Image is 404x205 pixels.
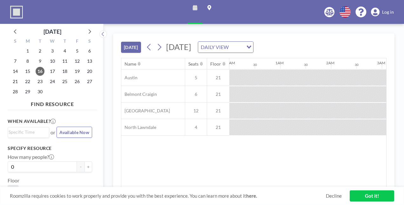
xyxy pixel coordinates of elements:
button: - [77,161,84,172]
span: Belmont Craigin [121,91,157,97]
span: Thursday, September 18, 2025 [60,67,69,76]
div: [DATE] [44,27,61,36]
span: Friday, September 12, 2025 [73,57,82,66]
span: [GEOGRAPHIC_DATA] [121,108,170,114]
span: Austin [121,75,138,81]
span: Wednesday, September 24, 2025 [48,77,57,86]
span: 21 [207,108,229,114]
span: Monday, September 22, 2025 [23,77,32,86]
div: Search for option [198,42,253,53]
span: Tuesday, September 16, 2025 [36,67,44,76]
span: 21 [207,124,229,130]
span: Monday, September 15, 2025 [23,67,32,76]
span: Tuesday, September 23, 2025 [36,77,44,86]
span: Monday, September 29, 2025 [23,87,32,96]
span: Tuesday, September 9, 2025 [36,57,44,66]
span: Roomzilla requires cookies to work properly and provide you with the best experience. You can lea... [10,193,326,199]
input: Search for option [231,43,243,51]
input: Search for option [9,129,45,136]
div: F [71,38,83,46]
div: M [22,38,34,46]
div: 12AM [225,60,235,65]
a: Got it! [350,190,394,201]
span: Saturday, September 6, 2025 [85,46,94,55]
span: 5 [185,75,207,81]
span: Tuesday, September 30, 2025 [36,87,44,96]
span: 12 [185,108,207,114]
span: North Lawndale [121,124,156,130]
span: Wednesday, September 10, 2025 [48,57,57,66]
div: 2AM [326,60,334,65]
img: organization-logo [10,6,23,18]
span: Thursday, September 4, 2025 [60,46,69,55]
div: Name [125,61,136,67]
span: Tuesday, September 2, 2025 [36,46,44,55]
span: [DATE] [166,42,191,52]
div: 30 [355,63,359,67]
a: Decline [326,193,342,199]
h4: FIND RESOURCE [8,98,97,107]
div: 1AM [275,60,284,65]
span: DAILY VIEW [199,43,230,51]
label: Floor [8,177,19,184]
div: S [83,38,96,46]
label: How many people? [8,154,54,160]
h3: Specify resource [8,145,92,151]
span: Sunday, September 14, 2025 [11,67,20,76]
span: Wednesday, September 3, 2025 [48,46,57,55]
span: Thursday, September 11, 2025 [60,57,69,66]
button: + [84,161,92,172]
span: Saturday, September 27, 2025 [85,77,94,86]
span: Log in [382,9,394,15]
span: 4 [185,124,207,130]
span: Friday, September 26, 2025 [73,77,82,86]
span: Sunday, September 21, 2025 [11,77,20,86]
a: here. [246,193,257,199]
button: [DATE] [121,42,141,53]
div: 30 [304,63,308,67]
span: Sunday, September 28, 2025 [11,87,20,96]
span: Available Now [59,130,89,135]
div: S [9,38,22,46]
a: Log in [371,8,394,17]
div: Search for option [8,127,49,137]
div: Floor [210,61,221,67]
div: T [34,38,46,46]
span: Saturday, September 13, 2025 [85,57,94,66]
span: Sunday, September 7, 2025 [11,57,20,66]
div: 30 [253,63,257,67]
span: or [50,129,55,136]
span: Saturday, September 20, 2025 [85,67,94,76]
div: T [58,38,71,46]
div: W [46,38,59,46]
span: Wednesday, September 17, 2025 [48,67,57,76]
span: 6 [185,91,207,97]
span: Monday, September 8, 2025 [23,57,32,66]
span: Thursday, September 25, 2025 [60,77,69,86]
div: 3AM [377,60,385,65]
span: 21 [207,75,229,81]
span: Friday, September 19, 2025 [73,67,82,76]
span: Monday, September 1, 2025 [23,46,32,55]
button: Available Now [57,127,92,138]
span: Friday, September 5, 2025 [73,46,82,55]
span: 21 [207,91,229,97]
div: Seats [188,61,199,67]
